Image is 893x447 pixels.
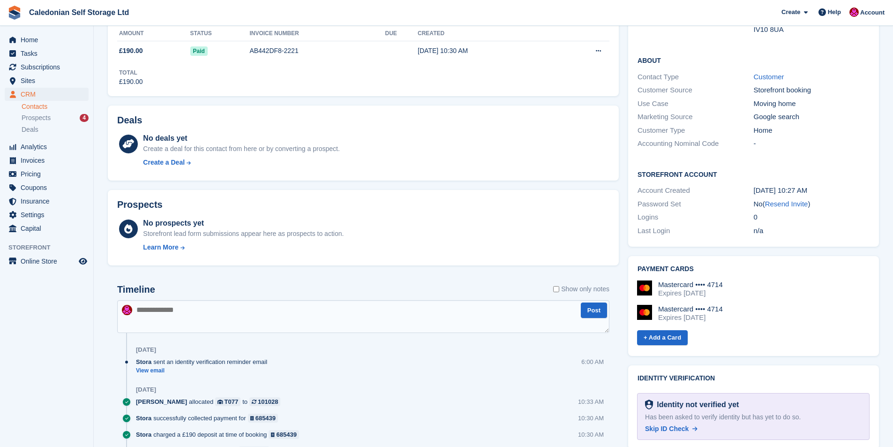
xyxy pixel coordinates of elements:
[5,140,89,153] a: menu
[117,284,155,295] h2: Timeline
[638,72,753,83] div: Contact Type
[5,195,89,208] a: menu
[136,397,187,406] span: [PERSON_NAME]
[22,113,89,123] a: Prospects 4
[22,125,89,135] a: Deals
[136,386,156,394] div: [DATE]
[637,280,652,295] img: Mastercard Logo
[860,8,885,17] span: Account
[21,208,77,221] span: Settings
[143,133,339,144] div: No deals yet
[578,414,604,423] div: 10:30 AM
[5,74,89,87] a: menu
[658,313,723,322] div: Expires [DATE]
[119,77,143,87] div: £190.00
[5,222,89,235] a: menu
[143,158,185,167] div: Create a Deal
[385,26,418,41] th: Due
[22,102,89,111] a: Contacts
[136,397,285,406] div: allocated to
[22,114,51,122] span: Prospects
[136,414,283,423] div: successfully collected payment for
[136,367,272,375] a: View email
[190,46,208,56] span: Paid
[553,284,609,294] label: Show only notes
[248,414,278,423] a: 685439
[21,61,77,74] span: Subscriptions
[638,85,753,96] div: Customer Source
[645,412,862,422] div: Has been asked to verify identity but has yet to do so.
[754,98,870,109] div: Moving home
[25,5,133,20] a: Caledonian Self Storage Ltd
[136,414,151,423] span: Stora
[119,46,143,56] span: £190.00
[645,424,698,434] a: Skip ID Check
[553,284,559,294] input: Show only notes
[638,112,753,122] div: Marketing Source
[122,305,132,315] img: Donald Mathieson
[418,46,555,56] div: [DATE] 10:30 AM
[5,33,89,46] a: menu
[21,47,77,60] span: Tasks
[136,430,304,439] div: charged a £190 deposit at time of booking
[765,200,808,208] a: Resend Invite
[5,181,89,194] a: menu
[638,98,753,109] div: Use Case
[581,303,607,318] button: Post
[637,305,652,320] img: Mastercard Logo
[754,199,870,210] div: No
[136,357,151,366] span: Stora
[255,414,276,423] div: 685439
[21,181,77,194] span: Coupons
[143,242,344,252] a: Learn More
[658,305,723,313] div: Mastercard •••• 4714
[143,229,344,239] div: Storefront lead form submissions appear here as prospects to action.
[77,256,89,267] a: Preview store
[143,144,339,154] div: Create a deal for this contact from here or by converting a prospect.
[578,397,604,406] div: 10:33 AM
[249,397,280,406] a: 101028
[754,112,870,122] div: Google search
[21,140,77,153] span: Analytics
[638,375,870,382] h2: Identity verification
[136,357,272,366] div: sent an identity verification reminder email
[80,114,89,122] div: 4
[143,158,339,167] a: Create a Deal
[418,26,555,41] th: Created
[21,255,77,268] span: Online Store
[754,138,870,149] div: -
[645,425,689,432] span: Skip ID Check
[638,169,870,179] h2: Storefront Account
[638,212,753,223] div: Logins
[5,154,89,167] a: menu
[828,8,841,17] span: Help
[754,85,870,96] div: Storefront booking
[578,430,604,439] div: 10:30 AM
[117,26,190,41] th: Amount
[143,218,344,229] div: No prospects yet
[258,397,278,406] div: 101028
[225,397,239,406] div: T077
[136,346,156,354] div: [DATE]
[269,430,299,439] a: 685439
[21,33,77,46] span: Home
[638,199,753,210] div: Password Set
[5,208,89,221] a: menu
[136,430,151,439] span: Stora
[581,357,604,366] div: 6:00 AM
[5,167,89,181] a: menu
[638,55,870,65] h2: About
[21,154,77,167] span: Invoices
[754,226,870,236] div: n/a
[8,243,93,252] span: Storefront
[638,125,753,136] div: Customer Type
[119,68,143,77] div: Total
[5,88,89,101] a: menu
[754,212,870,223] div: 0
[638,138,753,149] div: Accounting Nominal Code
[658,280,723,289] div: Mastercard •••• 4714
[21,195,77,208] span: Insurance
[5,47,89,60] a: menu
[658,289,723,297] div: Expires [DATE]
[249,46,385,56] div: AB442DF8-2221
